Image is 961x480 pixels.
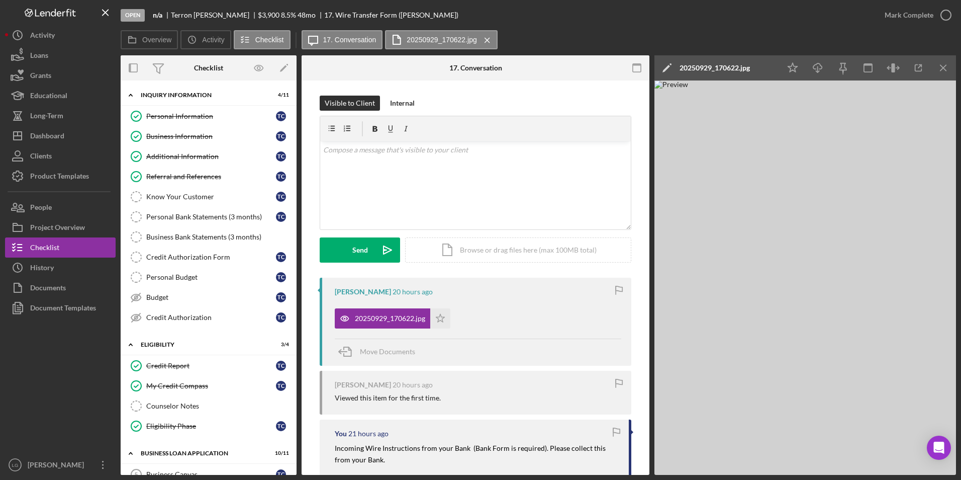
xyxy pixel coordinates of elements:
[142,36,171,44] label: Overview
[30,146,52,169] div: Clients
[276,312,286,323] div: T C
[5,455,116,475] button: LG[PERSON_NAME]
[126,167,292,187] a: Referral and ReferencesTC
[30,86,67,108] div: Educational
[5,217,116,237] a: Project Overview
[335,339,425,364] button: Move Documents
[335,381,391,389] div: [PERSON_NAME]
[146,132,276,140] div: Business Information
[927,436,951,460] div: Open Intercom Messenger
[302,30,383,49] button: 17. Conversation
[393,381,433,389] time: 2025-09-29 21:56
[348,430,389,438] time: 2025-09-29 21:39
[146,273,276,281] div: Personal Budget
[276,252,286,262] div: T C
[30,65,51,88] div: Grants
[407,36,476,44] label: 20250929_170622.jpg
[126,267,292,287] a: Personal BudgetTC
[298,11,316,19] div: 48 mo
[335,444,607,463] mark: Incoming Wire Instructions from your Bank (Bank Form is required). Please collect this from your ...
[875,5,956,25] button: Mark Complete
[385,96,420,111] button: Internal
[885,5,933,25] div: Mark Complete
[654,81,956,475] img: Preview
[126,247,292,267] a: Credit Authorization FormTC
[5,278,116,298] a: Documents
[12,462,19,468] text: LG
[271,92,289,98] div: 4 / 11
[276,469,286,479] div: T C
[360,347,415,356] span: Move Documents
[276,151,286,162] div: T C
[141,450,264,456] div: BUSINESS LOAN APPLICATION
[126,187,292,207] a: Know Your CustomerTC
[126,227,292,247] a: Business Bank Statements (3 months)
[171,11,258,19] div: Terron [PERSON_NAME]
[276,272,286,282] div: T C
[255,36,284,44] label: Checklist
[30,237,59,260] div: Checklist
[146,112,276,120] div: Personal Information
[323,36,376,44] label: 17. Conversation
[126,287,292,307] a: BudgetTC
[276,192,286,202] div: T C
[135,471,138,477] tspan: 5
[5,166,116,186] a: Product Templates
[30,166,89,189] div: Product Templates
[121,9,145,22] div: Open
[202,36,224,44] label: Activity
[126,396,292,416] a: Counselor Notes
[146,233,291,241] div: Business Bank Statements (3 months)
[146,362,276,370] div: Credit Report
[680,64,750,72] div: 20250929_170622.jpg
[126,207,292,227] a: Personal Bank Statements (3 months)TC
[146,253,276,261] div: Credit Authorization Form
[146,422,276,430] div: Eligibility Phase
[271,450,289,456] div: 10 / 11
[385,30,497,49] button: 20250929_170622.jpg
[320,237,400,263] button: Send
[146,313,276,322] div: Credit Authorization
[234,30,291,49] button: Checklist
[141,92,264,98] div: INQUIRY INFORMATION
[141,342,264,348] div: Eligibility
[146,152,276,161] div: Additional Information
[276,421,286,431] div: T C
[146,293,276,301] div: Budget
[146,402,291,410] div: Counselor Notes
[5,237,116,258] button: Checklist
[30,45,48,68] div: Loans
[30,197,52,220] div: People
[276,361,286,371] div: T C
[5,298,116,318] a: Document Templates
[180,30,231,49] button: Activity
[146,173,276,181] div: Referral and References
[146,213,276,221] div: Personal Bank Statements (3 months)
[5,45,116,65] button: Loans
[30,25,55,48] div: Activity
[276,111,286,121] div: T C
[126,416,292,436] a: Eligibility PhaseTC
[393,288,433,296] time: 2025-09-29 22:07
[146,193,276,201] div: Know Your Customer
[30,258,54,280] div: History
[146,382,276,390] div: My Credit Compass
[276,172,286,182] div: T C
[5,146,116,166] button: Clients
[258,11,279,19] span: $3,900
[126,106,292,126] a: Personal InformationTC
[352,237,368,263] div: Send
[5,86,116,106] button: Educational
[335,288,391,296] div: [PERSON_NAME]
[5,65,116,86] button: Grants
[5,197,116,217] button: People
[320,96,380,111] button: Visible to Client
[5,106,116,126] a: Long-Term
[335,308,450,329] button: 20250929_170622.jpg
